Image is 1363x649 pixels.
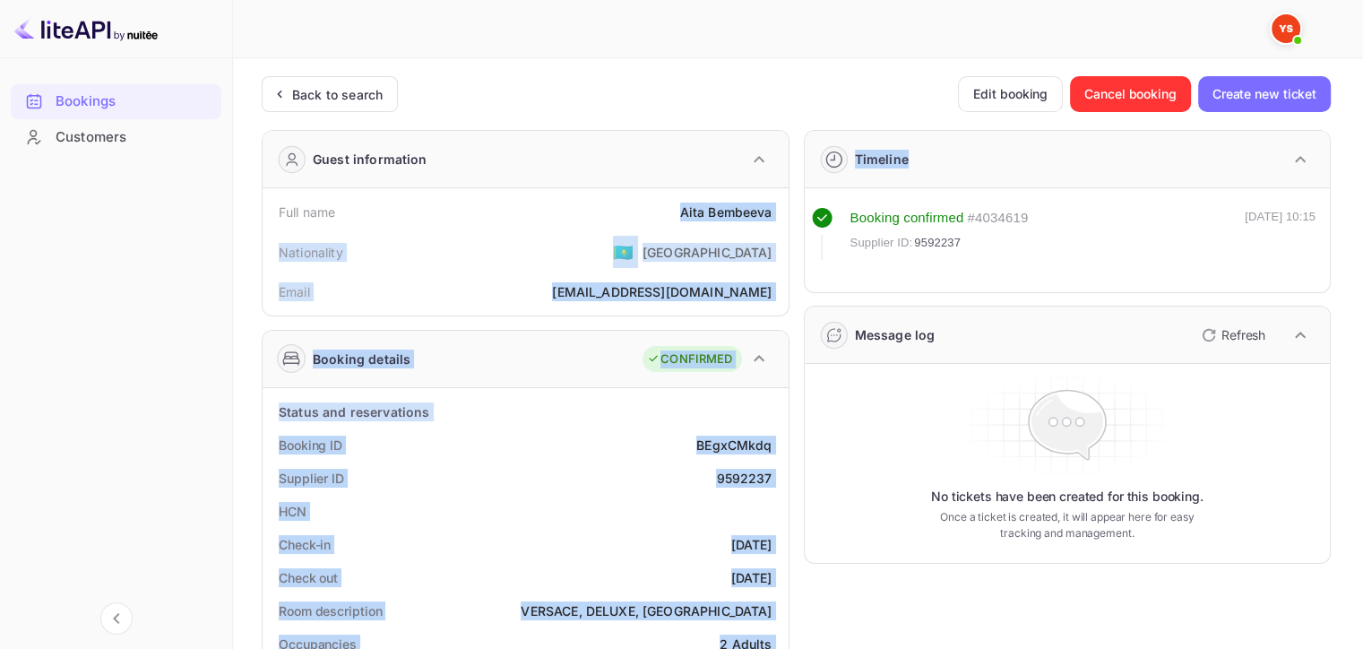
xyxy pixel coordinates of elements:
button: Edit booking [958,76,1063,112]
a: Bookings [11,84,221,117]
div: [GEOGRAPHIC_DATA] [643,243,772,262]
div: BEgxCMkdq [696,436,772,454]
p: Once a ticket is created, it will appear here for easy tracking and management. [927,509,1208,541]
div: 9592237 [716,469,772,488]
div: CONFIRMED [647,350,732,368]
div: Bookings [56,91,212,112]
span: Supplier ID: [850,234,913,252]
span: United States [613,236,634,268]
div: Customers [11,120,221,155]
div: Nationality [279,243,343,262]
div: Booking confirmed [850,208,964,229]
div: Email [279,282,310,301]
div: Full name [279,203,335,221]
div: Status and reservations [279,402,429,421]
div: Aita Bembeeva [680,203,772,221]
div: VERSACE, DELUXE, [GEOGRAPHIC_DATA] [521,601,772,620]
div: [DATE] 10:15 [1245,208,1316,260]
a: Customers [11,120,221,153]
p: No tickets have been created for this booking. [931,488,1203,506]
div: Check out [279,568,338,587]
div: Booking ID [279,436,342,454]
div: Message log [855,325,936,344]
div: [EMAIL_ADDRESS][DOMAIN_NAME] [552,282,772,301]
div: Check-in [279,535,331,554]
p: Refresh [1221,325,1265,344]
div: Back to search [292,85,383,104]
div: [DATE] [731,535,772,554]
button: Refresh [1191,321,1272,350]
div: # 4034619 [967,208,1028,229]
button: Cancel booking [1070,76,1191,112]
div: [DATE] [731,568,772,587]
img: LiteAPI logo [14,14,158,43]
span: 9592237 [914,234,961,252]
div: Bookings [11,84,221,119]
div: HCN [279,502,306,521]
div: Customers [56,127,212,148]
div: Room description [279,601,382,620]
button: Collapse navigation [100,602,133,635]
div: Timeline [855,150,909,169]
div: Supplier ID [279,469,344,488]
div: Booking details [313,350,410,368]
button: Create new ticket [1198,76,1331,112]
div: Guest information [313,150,427,169]
img: Yandex Support [1272,14,1300,43]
